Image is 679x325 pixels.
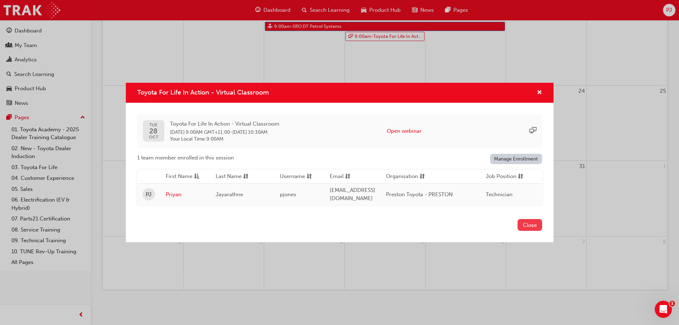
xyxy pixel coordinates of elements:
[345,172,350,181] span: sorting-icon
[669,301,675,306] span: 1
[537,90,542,96] span: cross-icon
[330,172,369,181] button: Emailsorting-icon
[194,172,199,181] span: asc-icon
[149,135,158,139] span: OCT
[280,191,296,198] span: pjones
[166,172,205,181] button: First Nameasc-icon
[137,88,269,96] span: Toyota For Life In Action - Virtual Classroom
[216,191,243,198] span: Jayarathne
[486,172,525,181] button: Job Positionsorting-icon
[170,120,279,128] span: Toyota For Life In Action - Virtual Classroom
[216,172,255,181] button: Last Namesorting-icon
[149,123,158,127] span: TUE
[170,129,230,135] span: 28 Oct 2025 9:00AM GMT+11:00
[518,219,542,231] button: Close
[243,172,248,181] span: sorting-icon
[137,154,234,162] span: 1 team member enrolled in this session
[166,172,192,181] span: First Name
[386,172,425,181] button: Organisationsorting-icon
[126,83,554,243] div: Toyota For Life In Action - Virtual Classroom
[486,191,513,198] span: Technician
[330,172,344,181] span: Email
[420,172,425,181] span: sorting-icon
[486,172,516,181] span: Job Position
[166,191,205,199] a: Priyan
[307,172,312,181] span: sorting-icon
[216,172,242,181] span: Last Name
[529,127,536,135] span: sessionType_ONLINE_URL-icon
[280,172,319,181] button: Usernamesorting-icon
[330,187,375,202] span: [EMAIL_ADDRESS][DOMAIN_NAME]
[170,120,279,142] div: -
[490,154,542,164] a: Manage Enrollment
[655,301,672,318] iframe: Intercom live chat
[387,127,422,135] button: Open webinar
[518,172,523,181] span: sorting-icon
[232,129,268,135] span: 28 Oct 2025 10:30AM
[170,136,279,142] span: Your Local Time : 9:00AM
[149,127,158,135] span: 28
[386,172,418,181] span: Organisation
[386,191,453,198] span: Preston Toyota - PRESTON
[537,88,542,97] button: cross-icon
[280,172,305,181] span: Username
[146,191,151,199] span: PJ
